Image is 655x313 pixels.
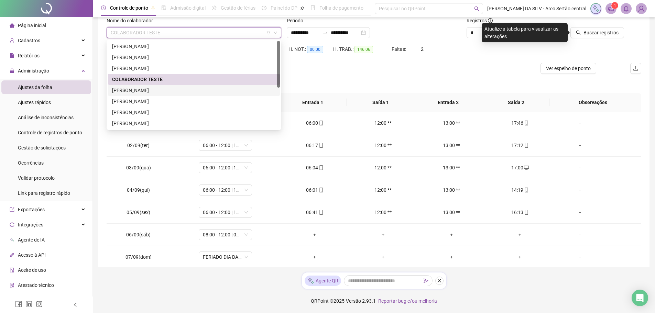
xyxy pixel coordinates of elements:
[550,93,636,112] th: Observações
[523,188,529,192] span: mobile
[108,41,280,52] div: ANA CLARA MOTA DA SILVA
[354,46,373,53] span: 146:06
[107,17,157,24] label: Nome do colaborador
[18,130,82,135] span: Controle de registros de ponto
[576,30,581,35] span: search
[583,29,619,36] span: Buscar registros
[491,142,549,149] div: 17:12
[323,30,328,35] span: swap-right
[18,115,74,120] span: Análise de inconsistências
[560,186,600,194] div: -
[560,253,600,261] div: -
[570,27,624,38] button: Buscar registros
[15,301,22,308] span: facebook
[203,185,248,195] span: 06:00 - 12:00 | 13:00 - 15:00
[523,210,529,215] span: mobile
[127,143,150,148] span: 02/09(ter)
[18,207,45,212] span: Exportações
[286,231,343,238] div: +
[523,165,529,170] span: desktop
[482,93,550,112] th: Saída 2
[423,231,480,238] div: +
[286,164,343,171] div: 06:04
[307,277,314,284] img: sparkle-icon.fc2bf0ac1784a2077858766a79e2daf3.svg
[614,3,616,8] span: 1
[10,68,14,73] span: lock
[108,52,280,63] div: ARINA SANTOS SOUZA
[18,190,70,196] span: Link para registro rápido
[108,96,280,107] div: JOENILDO BARBOSA DOS SANTOS
[523,143,529,148] span: mobile
[18,145,66,150] span: Gestão de solicitações
[112,87,276,94] div: [PERSON_NAME]
[286,186,343,194] div: 06:01
[318,210,324,215] span: mobile
[212,5,217,10] span: sun
[108,85,280,96] div: DIEGO JONATAS SENA SANTOS
[262,5,266,10] span: dashboard
[633,66,638,71] span: upload
[203,140,248,150] span: 06:00 - 12:00 | 13:00 - 15:00
[491,119,549,127] div: 17:46
[491,209,549,216] div: 16:13
[333,45,392,53] div: H. TRAB.:
[18,100,51,105] span: Ajustes rápidos
[560,142,600,149] div: -
[487,5,586,12] span: [PERSON_NAME] DA SILV - Arco Sertão central
[125,254,152,260] span: 07/09(dom)
[151,6,155,10] span: pushpin
[203,230,248,240] span: 08:00 - 12:00 | 00:00 - 00:00
[10,38,14,43] span: user-add
[110,5,148,11] span: Controle de ponto
[491,164,549,171] div: 17:00
[93,289,655,313] footer: QRPoint © 2025 - 2.93.1 -
[318,143,324,148] span: mobile
[18,68,49,74] span: Administração
[203,163,248,173] span: 06:00 - 12:00 | 13:00 - 15:00
[491,231,549,238] div: +
[310,5,315,10] span: book
[437,278,442,283] span: close
[346,298,361,304] span: Versão
[111,27,277,38] span: COLABORADOR TESTE
[286,209,343,216] div: 06:41
[221,5,255,11] span: Gestão de férias
[286,119,343,127] div: 06:00
[10,222,14,227] span: sync
[560,209,600,216] div: -
[112,43,276,50] div: [PERSON_NAME]
[541,63,596,74] button: Ver espelho de ponto
[112,65,276,72] div: [PERSON_NAME]
[319,5,363,11] span: Folha de pagamento
[170,5,206,11] span: Admissão digital
[318,165,324,170] span: mobile
[467,17,493,24] span: Registros
[424,278,428,283] span: send
[112,109,276,116] div: [PERSON_NAME]
[555,99,631,106] span: Observações
[546,65,591,72] span: Ver espelho de ponto
[378,298,437,304] span: Reportar bug e/ou melhoria
[18,282,54,288] span: Atestado técnico
[608,5,614,12] span: notification
[108,74,280,85] div: COLABORADOR TESTE
[392,46,407,52] span: Faltas:
[354,231,412,238] div: +
[318,121,324,125] span: mobile
[18,85,52,90] span: Ajustes da folha
[18,252,46,258] span: Acesso à API
[36,301,43,308] span: instagram
[474,6,479,11] span: search
[491,186,549,194] div: 14:19
[279,93,347,112] th: Entrada 1
[288,45,333,53] div: H. NOT.:
[18,267,46,273] span: Aceite de uso
[112,54,276,61] div: [PERSON_NAME]
[10,268,14,272] span: audit
[127,210,150,215] span: 05/09(sex)
[273,31,277,35] span: down
[18,160,44,166] span: Ocorrências
[161,5,166,10] span: file-done
[305,276,341,286] div: Agente QR
[307,46,323,53] span: 00:00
